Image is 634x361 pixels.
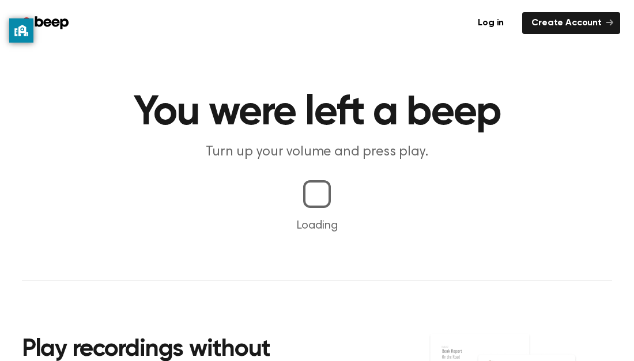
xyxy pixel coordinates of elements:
[22,92,612,134] h1: You were left a beep
[96,143,538,162] p: Turn up your volume and press play.
[522,12,620,34] a: Create Account
[9,18,33,43] button: privacy banner
[14,217,620,234] p: Loading
[466,10,515,36] a: Log in
[14,12,79,35] a: Beep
